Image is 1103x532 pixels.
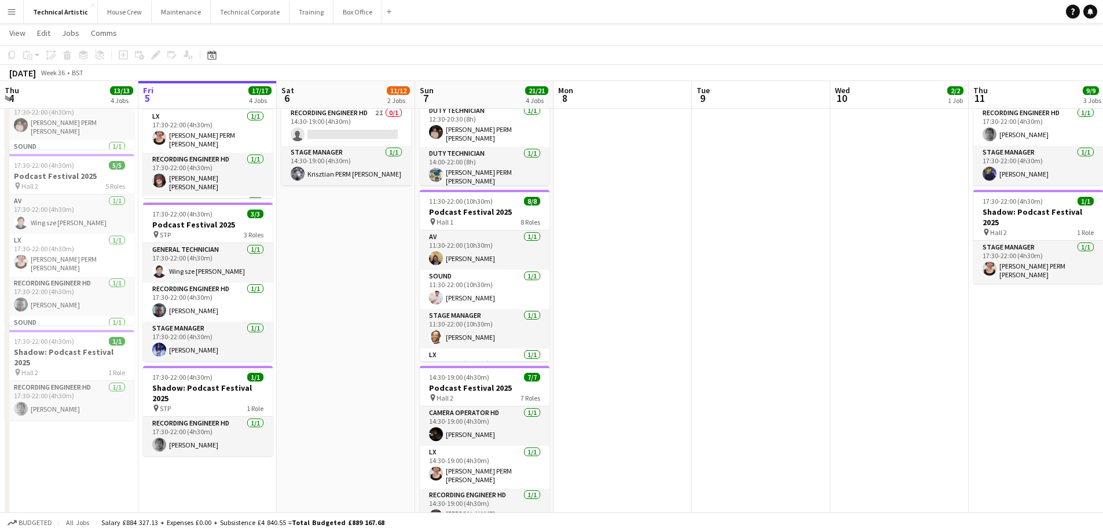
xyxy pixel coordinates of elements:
[152,1,211,23] button: Maintenance
[281,85,294,96] span: Sat
[248,86,272,95] span: 17/17
[947,86,963,95] span: 2/2
[109,337,125,346] span: 1/1
[37,28,50,38] span: Edit
[101,518,384,527] div: Salary £884 327.13 + Expenses £0.00 + Subsistence £4 840.55 =
[5,140,134,179] app-card-role: Sound1/1
[973,207,1103,228] h3: Shadow: Podcast Festival 2025
[420,309,549,348] app-card-role: Stage Manager1/111:30-22:00 (10h30m)[PERSON_NAME]
[521,218,540,226] span: 8 Roles
[143,243,273,282] app-card-role: General Technician1/117:30-22:00 (4h30m)Wing sze [PERSON_NAME]
[5,234,134,277] app-card-role: LX1/117:30-22:00 (4h30m)[PERSON_NAME] PERM [PERSON_NAME]
[524,373,540,381] span: 7/7
[5,316,134,355] app-card-role: Sound1/1
[244,230,263,239] span: 3 Roles
[5,347,134,368] h3: Shadow: Podcast Festival 2025
[108,368,125,377] span: 1 Role
[143,27,273,198] div: 17:30-22:00 (4h30m)5/5Podcast Festival 2025 Hall 25 RolesAV1/117:30-22:00 (4h30m)[PERSON_NAME] PE...
[3,91,19,105] span: 4
[281,146,411,185] app-card-role: Stage Manager1/114:30-19:00 (4h30m)Krisztian PERM [PERSON_NAME]
[5,97,134,140] app-card-role: Recording Engineer HD1/117:30-22:00 (4h30m)[PERSON_NAME] PERM [PERSON_NAME]
[14,161,74,170] span: 17:30-22:00 (4h30m)
[524,197,540,206] span: 8/8
[62,28,79,38] span: Jobs
[420,85,434,96] span: Sun
[1078,197,1094,206] span: 1/1
[152,373,212,381] span: 17:30-22:00 (4h30m)
[6,516,54,529] button: Budgeted
[521,394,540,402] span: 7 Roles
[38,68,67,77] span: Week 36
[5,25,30,41] a: View
[973,190,1103,284] div: 17:30-22:00 (4h30m)1/1Shadow: Podcast Festival 2025 Hall 21 RoleStage Manager1/117:30-22:00 (4h30...
[5,330,134,420] app-job-card: 17:30-22:00 (4h30m)1/1Shadow: Podcast Festival 2025 Hall 21 RoleRecording Engineer HD1/117:30-22:...
[290,1,334,23] button: Training
[387,86,410,95] span: 11/12
[21,182,38,190] span: Hall 2
[143,366,273,456] app-job-card: 17:30-22:00 (4h30m)1/1Shadow: Podcast Festival 2025 STP1 RoleRecording Engineer HD1/117:30-22:00 ...
[57,25,84,41] a: Jobs
[280,91,294,105] span: 6
[5,154,134,325] app-job-card: 17:30-22:00 (4h30m)5/5Podcast Festival 2025 Hall 25 RolesAV1/117:30-22:00 (4h30m)Wing sze [PERSON...
[387,96,409,105] div: 2 Jobs
[143,203,273,361] app-job-card: 17:30-22:00 (4h30m)3/3Podcast Festival 2025 STP3 RolesGeneral Technician1/117:30-22:00 (4h30m)Win...
[249,96,271,105] div: 4 Jobs
[143,110,273,153] app-card-role: LX1/117:30-22:00 (4h30m)[PERSON_NAME] PERM [PERSON_NAME]
[21,368,38,377] span: Hall 2
[526,96,548,105] div: 4 Jobs
[143,417,273,456] app-card-role: Recording Engineer HD1/117:30-22:00 (4h30m)[PERSON_NAME]
[420,104,549,147] app-card-role: Duty Technician1/112:30-20:30 (8h)[PERSON_NAME] PERM [PERSON_NAME]
[420,489,549,531] app-card-role: Recording Engineer HD1/114:30-19:00 (4h30m)[PERSON_NAME] [PERSON_NAME]
[247,404,263,413] span: 1 Role
[86,25,122,41] a: Comms
[160,230,171,239] span: STP
[105,182,125,190] span: 5 Roles
[556,91,573,105] span: 8
[14,337,74,346] span: 17:30-22:00 (4h30m)
[429,373,489,381] span: 14:30-19:00 (4h30m)
[420,190,549,361] app-job-card: 11:30-22:00 (10h30m)8/8Podcast Festival 2025 Hall 18 RolesAV1/111:30-22:00 (10h30m)[PERSON_NAME]S...
[143,383,273,403] h3: Shadow: Podcast Festival 2025
[143,219,273,230] h3: Podcast Festival 2025
[5,277,134,316] app-card-role: Recording Engineer HD1/117:30-22:00 (4h30m)[PERSON_NAME]
[109,161,125,170] span: 5/5
[24,1,98,23] button: Technical Artistic
[695,91,710,105] span: 9
[5,85,19,96] span: Thu
[247,210,263,218] span: 3/3
[418,91,434,105] span: 7
[64,518,91,527] span: All jobs
[558,85,573,96] span: Mon
[110,86,133,95] span: 13/13
[420,147,549,190] app-card-role: Duty Technician1/114:00-22:00 (8h)[PERSON_NAME] PERM [PERSON_NAME]
[983,197,1043,206] span: 17:30-22:00 (4h30m)
[420,230,549,270] app-card-role: AV1/111:30-22:00 (10h30m)[PERSON_NAME]
[292,518,384,527] span: Total Budgeted £889 167.68
[72,68,83,77] div: BST
[525,86,548,95] span: 21/21
[334,1,382,23] button: Box Office
[420,207,549,217] h3: Podcast Festival 2025
[9,67,36,79] div: [DATE]
[420,270,549,309] app-card-role: Sound1/111:30-22:00 (10h30m)[PERSON_NAME]
[973,241,1103,284] app-card-role: Stage Manager1/117:30-22:00 (4h30m)[PERSON_NAME] PERM [PERSON_NAME]
[5,195,134,234] app-card-role: AV1/117:30-22:00 (4h30m)Wing sze [PERSON_NAME]
[429,197,493,206] span: 11:30-22:00 (10h30m)
[973,146,1103,185] app-card-role: Stage Manager1/117:30-22:00 (4h30m)[PERSON_NAME]
[143,85,153,96] span: Fri
[833,91,850,105] span: 10
[420,406,549,446] app-card-role: Camera Operator HD1/114:30-19:00 (4h30m)[PERSON_NAME]
[143,282,273,322] app-card-role: Recording Engineer HD1/117:30-22:00 (4h30m)[PERSON_NAME]
[697,85,710,96] span: Tue
[973,85,988,96] span: Thu
[32,25,55,41] a: Edit
[973,107,1103,146] app-card-role: Recording Engineer HD1/117:30-22:00 (4h30m)[PERSON_NAME]
[111,96,133,105] div: 4 Jobs
[211,1,290,23] button: Technical Corporate
[420,446,549,489] app-card-role: LX1/114:30-19:00 (4h30m)[PERSON_NAME] PERM [PERSON_NAME]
